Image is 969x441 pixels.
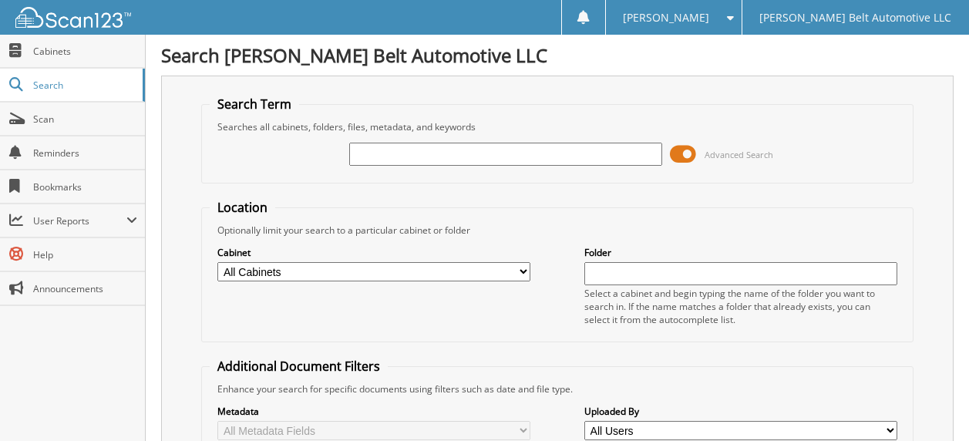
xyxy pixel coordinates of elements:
legend: Search Term [210,96,299,113]
label: Uploaded By [584,405,897,418]
span: User Reports [33,214,126,227]
h1: Search [PERSON_NAME] Belt Automotive LLC [161,42,954,68]
span: Announcements [33,282,137,295]
div: Optionally limit your search to a particular cabinet or folder [210,224,904,237]
span: [PERSON_NAME] Belt Automotive LLC [759,13,951,22]
span: Reminders [33,146,137,160]
span: Bookmarks [33,180,137,194]
span: Cabinets [33,45,137,58]
label: Metadata [217,405,530,418]
div: Searches all cabinets, folders, files, metadata, and keywords [210,120,904,133]
span: Help [33,248,137,261]
img: scan123-logo-white.svg [15,7,131,28]
div: Enhance your search for specific documents using filters such as date and file type. [210,382,904,396]
span: Search [33,79,135,92]
span: Advanced Search [705,149,773,160]
label: Folder [584,246,897,259]
iframe: Chat Widget [892,367,969,441]
legend: Additional Document Filters [210,358,388,375]
legend: Location [210,199,275,216]
div: Select a cabinet and begin typing the name of the folder you want to search in. If the name match... [584,287,897,326]
span: [PERSON_NAME] [623,13,709,22]
label: Cabinet [217,246,530,259]
span: Scan [33,113,137,126]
